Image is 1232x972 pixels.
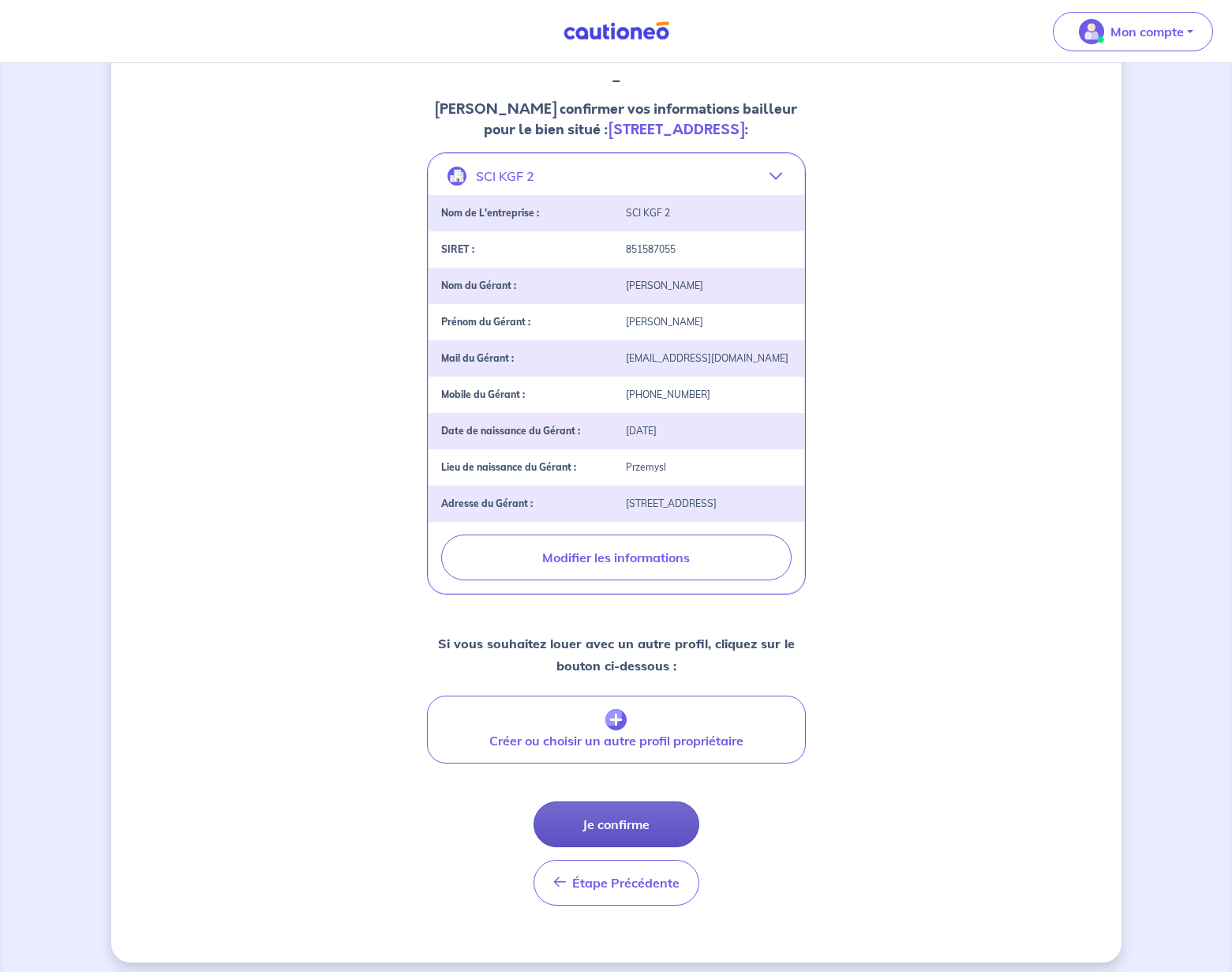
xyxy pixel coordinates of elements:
strong: [STREET_ADDRESS] [609,119,744,140]
span: Étape Précédente [572,875,680,891]
strong: Lieu de naissance du Gérant : [441,461,576,473]
button: SCI KGF 2 [429,157,804,195]
p: SCI KGF 2 [476,163,534,189]
div: 851587055 [616,244,801,255]
img: archivate [605,709,627,731]
strong: Nom de L'entreprise : [441,207,539,219]
strong: Mail du Gérant : [441,352,514,364]
div: [EMAIL_ADDRESS][DOMAIN_NAME] [616,353,801,364]
div: Przemysl [616,462,801,473]
button: Modifier les informations [441,535,792,580]
strong: Si vous souhaitez louer avec un autre profil, cliquez sur le bouton ci-dessous : [438,636,795,674]
strong: Adresse du Gérant : [441,497,533,509]
strong: Prénom du Gérant : [441,316,530,328]
strong: Nom du Gérant : [441,280,516,291]
img: Cautioneo [557,21,676,41]
div: [PERSON_NAME] [616,317,801,328]
div: [STREET_ADDRESS] [616,498,801,509]
div: [DATE] [616,426,801,437]
button: Je confirme [534,801,699,847]
p: [PERSON_NAME] confirmer vos informations bailleur pour le bien situé : : [427,99,806,140]
p: Mon compte [1110,22,1184,41]
strong: Date de naissance du Gérant : [441,425,580,437]
button: Étape Précédente [534,860,699,906]
button: Créer ou choisir un autre profil propriétaire [427,696,806,764]
p: _ [427,66,806,86]
button: illu_account_valid_menu.svgMon compte [1053,12,1213,51]
strong: SIRET : [441,243,474,255]
div: SCI KGF 2 [616,208,801,219]
strong: Mobile du Gérant : [441,388,525,400]
div: [PHONE_NUMBER] [616,389,801,400]
img: illu_company.svg [447,167,466,186]
div: [PERSON_NAME] [616,280,801,291]
img: illu_account_valid_menu.svg [1079,19,1104,44]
